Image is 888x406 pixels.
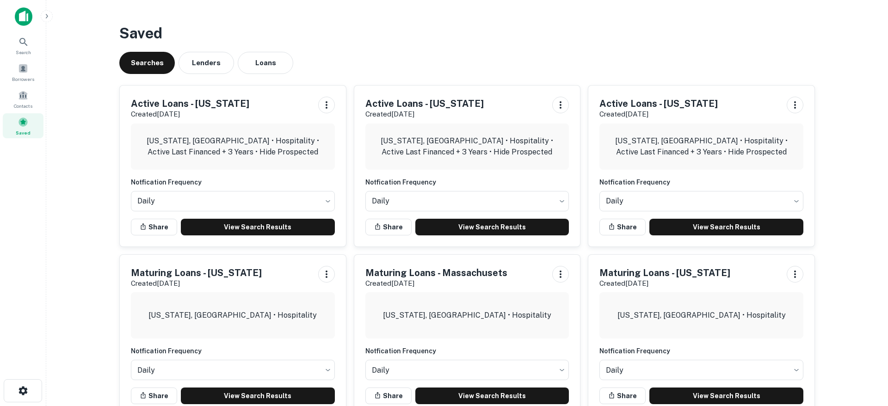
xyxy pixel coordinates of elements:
[365,278,507,289] p: Created [DATE]
[131,266,262,280] h5: Maturing Loans - [US_STATE]
[131,219,177,235] button: Share
[131,357,335,383] div: Without label
[599,188,803,214] div: Without label
[365,188,569,214] div: Without label
[365,266,507,280] h5: Maturing Loans - Massachusets
[3,60,43,85] a: Borrowers
[16,129,31,136] span: Saved
[119,22,815,44] h3: Saved
[131,97,249,111] h5: Active Loans - [US_STATE]
[599,219,646,235] button: Share
[599,109,718,120] p: Created [DATE]
[12,75,34,83] span: Borrowers
[617,310,786,321] p: [US_STATE], [GEOGRAPHIC_DATA] • Hospitality
[131,388,177,404] button: Share
[599,278,730,289] p: Created [DATE]
[131,109,249,120] p: Created [DATE]
[3,86,43,111] a: Contacts
[138,135,327,158] p: [US_STATE], [GEOGRAPHIC_DATA] • Hospitality • Active Last Financed + 3 Years • Hide Prospected
[599,97,718,111] h5: Active Loans - [US_STATE]
[383,310,551,321] p: [US_STATE], [GEOGRAPHIC_DATA] • Hospitality
[365,357,569,383] div: Without label
[599,357,803,383] div: Without label
[238,52,293,74] button: Loans
[599,266,730,280] h5: Maturing Loans - [US_STATE]
[415,388,569,404] a: View Search Results
[14,102,32,110] span: Contacts
[131,278,262,289] p: Created [DATE]
[599,388,646,404] button: Share
[3,33,43,58] a: Search
[15,7,32,26] img: capitalize-icon.png
[131,346,335,356] h6: Notfication Frequency
[131,188,335,214] div: Without label
[649,219,803,235] a: View Search Results
[181,388,335,404] a: View Search Results
[131,177,335,187] h6: Notfication Frequency
[365,97,484,111] h5: Active Loans - [US_STATE]
[119,52,175,74] button: Searches
[365,346,569,356] h6: Notfication Frequency
[365,388,412,404] button: Share
[607,135,796,158] p: [US_STATE], [GEOGRAPHIC_DATA] • Hospitality • Active Last Financed + 3 Years • Hide Prospected
[599,177,803,187] h6: Notfication Frequency
[365,109,484,120] p: Created [DATE]
[179,52,234,74] button: Lenders
[365,219,412,235] button: Share
[599,346,803,356] h6: Notfication Frequency
[16,49,31,56] span: Search
[365,177,569,187] h6: Notfication Frequency
[373,135,562,158] p: [US_STATE], [GEOGRAPHIC_DATA] • Hospitality • Active Last Financed + 3 Years • Hide Prospected
[3,113,43,138] a: Saved
[181,219,335,235] a: View Search Results
[148,310,317,321] p: [US_STATE], [GEOGRAPHIC_DATA] • Hospitality
[649,388,803,404] a: View Search Results
[415,219,569,235] a: View Search Results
